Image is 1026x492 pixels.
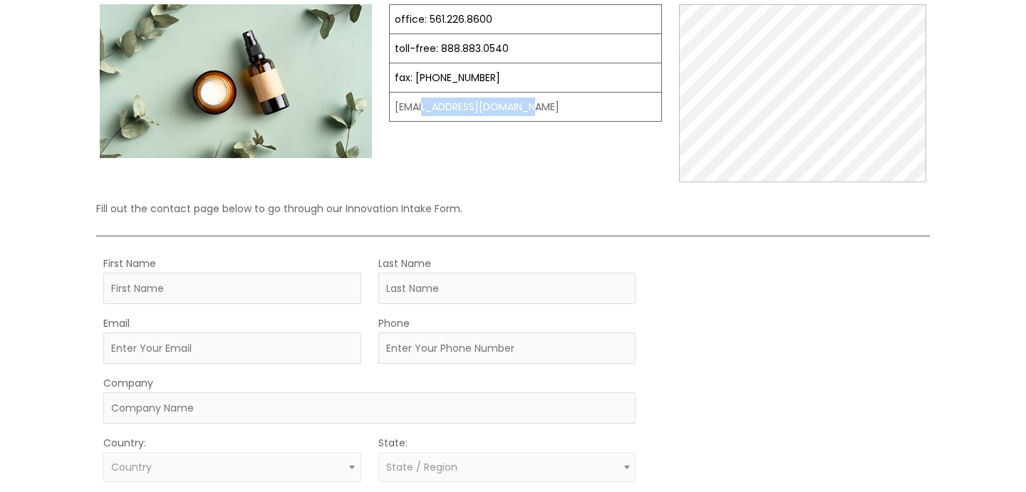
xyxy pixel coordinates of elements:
label: State: [378,434,408,452]
p: Fill out the contact page below to go through our Innovation Intake Form. [96,199,931,218]
input: Last Name [378,273,636,304]
span: State / Region [386,460,457,474]
input: Enter Your Email [103,333,361,364]
input: Enter Your Phone Number [378,333,636,364]
label: Country: [103,434,146,452]
label: Company [103,374,153,392]
label: Email [103,314,130,333]
label: First Name [103,254,156,273]
label: Last Name [378,254,431,273]
a: office: 561.226.8600 [395,12,492,26]
input: First Name [103,273,361,304]
input: Company Name [103,392,636,424]
label: Phone [378,314,410,333]
a: fax: [PHONE_NUMBER] [395,70,500,85]
a: toll-free: 888.883.0540 [395,41,509,56]
img: Contact page image for private label skincare manufacturer Cosmetic solutions shows a skin care b... [100,4,373,157]
td: [EMAIL_ADDRESS][DOMAIN_NAME] [390,93,662,122]
span: Country [111,460,152,474]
